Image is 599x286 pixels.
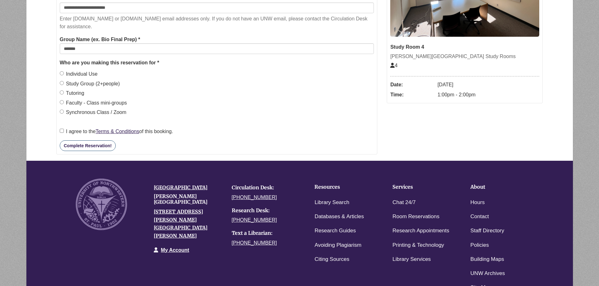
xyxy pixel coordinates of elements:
a: Library Services [392,255,431,264]
h4: Text a Librarian: [232,230,300,236]
a: [STREET_ADDRESS][PERSON_NAME][GEOGRAPHIC_DATA][PERSON_NAME] [154,208,208,239]
a: Hours [470,198,485,207]
input: Individual Use [60,71,64,75]
dd: [DATE] [437,80,539,90]
h4: [PERSON_NAME][GEOGRAPHIC_DATA] [154,194,222,205]
h4: Resources [314,184,373,190]
a: Room Reservations [392,212,439,221]
dt: Date: [390,80,434,90]
img: UNW seal [76,179,127,230]
input: Faculty - Class mini-groups [60,100,64,104]
a: Avoiding Plagiarism [314,241,361,250]
dt: Time: [390,90,434,100]
a: [PHONE_NUMBER] [232,195,277,200]
input: Synchronous Class / Zoom [60,110,64,114]
h4: Research Desk: [232,208,300,213]
button: Complete Reservation! [60,140,116,151]
span: The capacity of this space [390,63,397,68]
h4: Services [392,184,451,190]
label: Faculty - Class mini-groups [60,99,127,107]
input: Study Group (2+people) [60,81,64,85]
dd: 1:00pm - 2:00pm [437,90,539,100]
h4: Circulation Desk: [232,185,300,191]
label: I agree to the of this booking. [60,127,173,136]
div: [PERSON_NAME][GEOGRAPHIC_DATA] Study Rooms [390,52,539,61]
label: Study Group (2+people) [60,80,120,88]
a: Printing & Technology [392,241,444,250]
label: Tutoring [60,89,84,97]
h4: About [470,184,529,190]
a: Research Guides [314,226,356,235]
a: Citing Sources [314,255,349,264]
input: I agree to theTerms & Conditionsof this booking. [60,129,64,133]
a: Databases & Articles [314,212,364,221]
a: Building Maps [470,255,504,264]
a: Contact [470,212,489,221]
input: Tutoring [60,90,64,94]
a: My Account [161,247,189,253]
a: Policies [470,241,489,250]
a: Chat 24/7 [392,198,416,207]
label: Synchronous Class / Zoom [60,108,126,116]
a: Staff Directory [470,226,504,235]
a: Terms & Conditions [96,129,139,134]
a: Research Appointments [392,226,449,235]
a: UNW Archives [470,269,505,278]
a: [PHONE_NUMBER] [232,240,277,246]
div: Study Room 4 [390,43,539,51]
a: [GEOGRAPHIC_DATA] [154,184,208,191]
a: Library Search [314,198,349,207]
p: Enter [DOMAIN_NAME] or [DOMAIN_NAME] email addresses only. If you do not have an UNW email, pleas... [60,15,374,31]
a: [PHONE_NUMBER] [232,217,277,223]
label: Group Name (ex. Bio Final Prep) * [60,35,140,44]
legend: Who are you making this reservation for * [60,59,374,67]
label: Individual Use [60,70,98,78]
